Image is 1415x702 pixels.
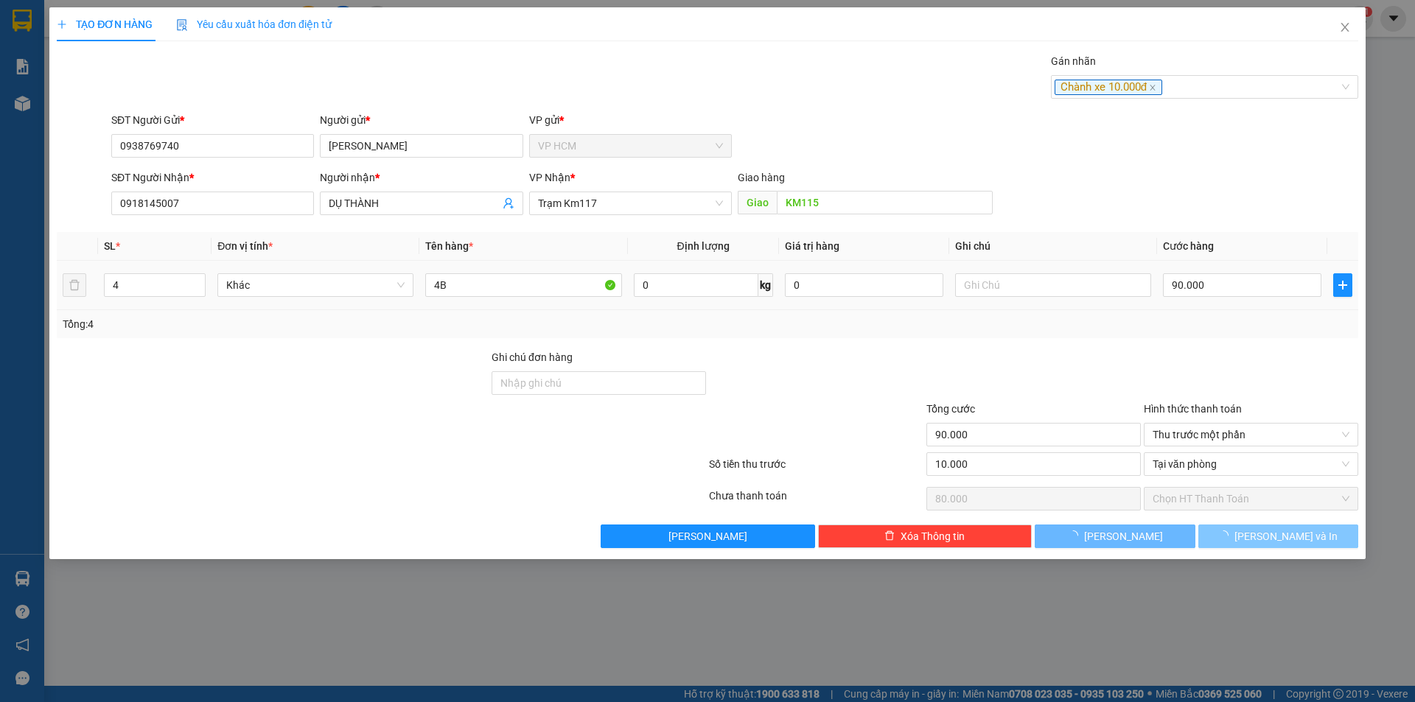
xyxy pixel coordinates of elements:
[217,240,273,252] span: Đơn vị tính
[34,60,64,69] span: VP HCM
[320,169,523,186] div: Người nhận
[1334,279,1352,291] span: plus
[176,19,188,31] img: icon
[63,316,546,332] div: Tổng: 4
[529,112,732,128] div: VP gửi
[1153,424,1349,446] span: Thu trước một phần
[677,240,730,252] span: Định lượng
[1333,273,1352,297] button: plus
[69,40,199,49] strong: HCM - ĐỊNH QUÁN - PHƯƠNG LÂM
[176,18,332,30] span: Yêu cầu xuất hóa đơn điện tử
[146,60,193,69] span: Trạm Km117
[6,60,34,69] span: VP Gửi:
[111,112,314,128] div: SĐT Người Gửi
[1163,240,1214,252] span: Cước hàng
[1324,7,1366,49] button: Close
[1068,530,1084,541] span: loading
[64,27,203,38] strong: (NHÀ XE [GEOGRAPHIC_DATA])
[1149,84,1156,91] span: close
[104,240,116,252] span: SL
[785,240,839,252] span: Giá trị hàng
[57,19,67,29] span: plus
[503,197,514,209] span: user-add
[112,60,147,69] span: VP Nhận:
[1035,524,1195,548] button: [PERSON_NAME]
[777,191,993,214] input: Dọc đường
[226,274,405,296] span: Khác
[63,273,86,297] button: delete
[949,232,1157,261] th: Ghi chú
[926,403,975,415] span: Tổng cước
[1218,530,1234,541] span: loading
[901,528,965,544] span: Xóa Thông tin
[758,273,773,297] span: kg
[1153,488,1349,510] span: Chọn HT Thanh Toán
[1051,55,1096,67] label: Gán nhãn
[785,273,943,297] input: 0
[538,192,723,214] span: Trạm Km117
[884,530,895,542] span: delete
[6,78,102,114] span: Số 170 [PERSON_NAME], P8, Q11, [GEOGRAPHIC_DATA][PERSON_NAME]
[492,371,706,395] input: Ghi chú đơn hàng
[1339,21,1351,33] span: close
[926,452,1141,476] input: 0
[10,10,46,47] img: logo
[425,273,621,297] input: VD: Bàn, Ghế
[709,458,786,470] label: Số tiền thu trước
[492,351,573,363] label: Ghi chú đơn hàng
[538,135,723,157] span: VP HCM
[668,528,747,544] span: [PERSON_NAME]
[56,8,211,24] strong: NHÀ XE THUẬN HƯƠNG
[1198,524,1358,548] button: [PERSON_NAME] và In
[707,488,925,513] div: Chưa thanh toán
[425,240,473,252] span: Tên hàng
[320,112,523,128] div: Người gửi
[738,191,777,214] span: Giao
[1084,528,1163,544] span: [PERSON_NAME]
[955,273,1151,297] input: Ghi Chú
[1055,80,1162,96] span: Chành xe 10.000đ
[738,172,785,183] span: Giao hàng
[57,18,153,30] span: TẠO ĐƠN HÀNG
[601,524,815,548] button: [PERSON_NAME]
[112,91,191,100] span: [STREET_ADDRESS]
[1144,403,1242,415] label: Hình thức thanh toán
[1153,453,1349,475] span: Tại văn phòng
[1234,528,1338,544] span: [PERSON_NAME] và In
[818,524,1033,548] button: deleteXóa Thông tin
[111,169,314,186] div: SĐT Người Nhận
[529,172,570,183] span: VP Nhận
